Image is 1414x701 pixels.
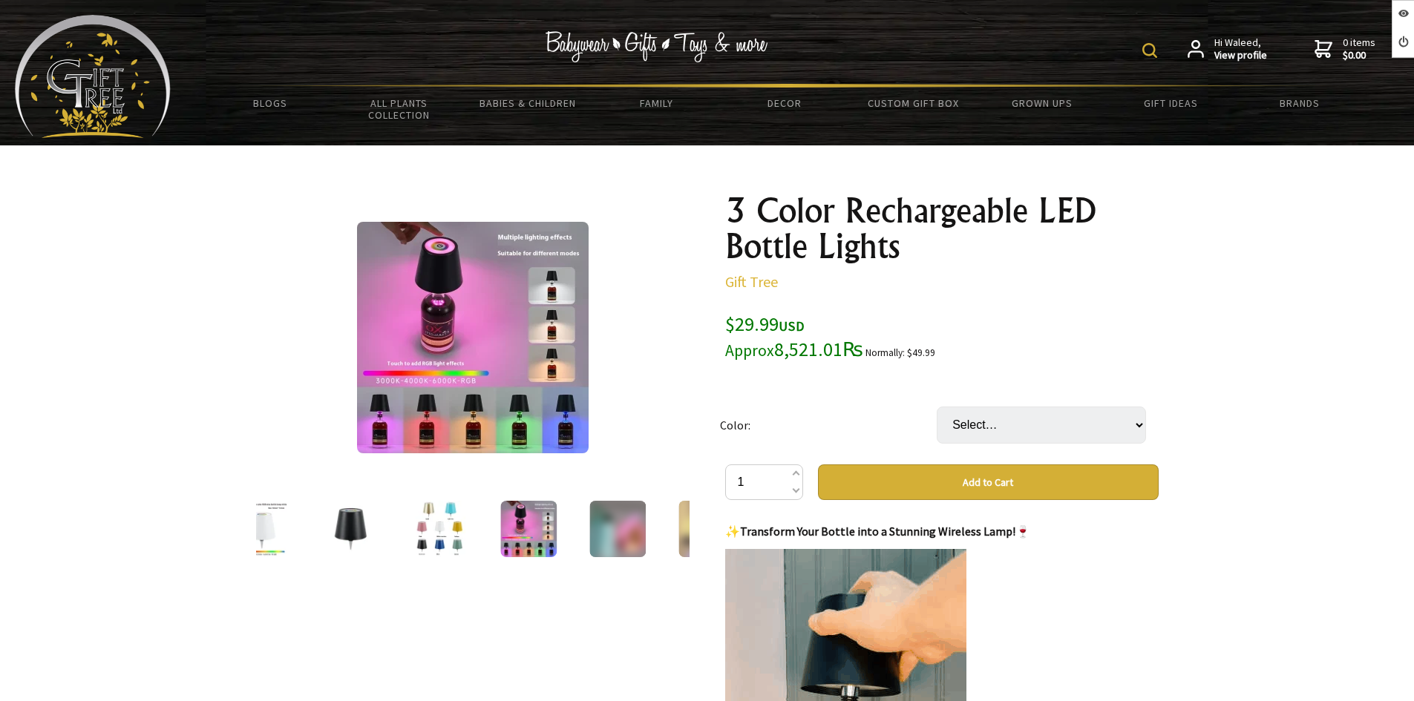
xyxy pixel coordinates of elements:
[725,193,1159,264] h1: 3 Color Rechargeable LED Bottle Lights
[1214,36,1267,62] span: Hi Waleed,
[725,524,1030,539] strong: ✨Transform Your Bottle into a Stunning Wireless Lamp!🍷
[322,501,379,557] img: 3 Color Rechargeable LED Bottle Lights
[206,88,335,119] a: BLOGS
[589,501,646,557] img: 3 Color Rechargeable LED Bottle Lights
[546,31,768,62] img: Babywear - Gifts - Toys & more
[335,88,463,131] a: All Plants Collection
[779,317,805,335] span: USD
[357,222,589,453] img: 3 Color Rechargeable LED Bottle Lights
[849,88,978,119] a: Custom Gift Box
[233,501,289,557] img: 3 Color Rechargeable LED Bottle Lights
[15,15,171,138] img: Babyware - Gifts - Toys and more...
[1142,43,1157,58] img: product search
[721,88,849,119] a: Decor
[818,464,1159,500] button: Add to Cart
[720,386,937,464] td: Color:
[411,501,468,557] img: 3 Color Rechargeable LED Bottle Lights
[1214,49,1267,62] strong: View profile
[978,88,1106,119] a: Grown Ups
[592,88,720,119] a: Family
[725,312,863,361] span: $29.99 8,521.01₨
[865,346,935,359] small: Normally: $49.99
[725,340,774,361] small: Approx
[725,272,778,291] a: Gift Tree
[678,501,735,557] img: 3 Color Rechargeable LED Bottle Lights
[1235,88,1364,119] a: Brands
[1343,49,1375,62] strong: $0.00
[1315,36,1375,62] a: 0 items$0.00
[463,88,592,119] a: Babies & Children
[1188,36,1267,62] a: Hi Waleed,View profile
[1343,36,1375,62] span: 0 items
[500,501,557,557] img: 3 Color Rechargeable LED Bottle Lights
[1107,88,1235,119] a: Gift Ideas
